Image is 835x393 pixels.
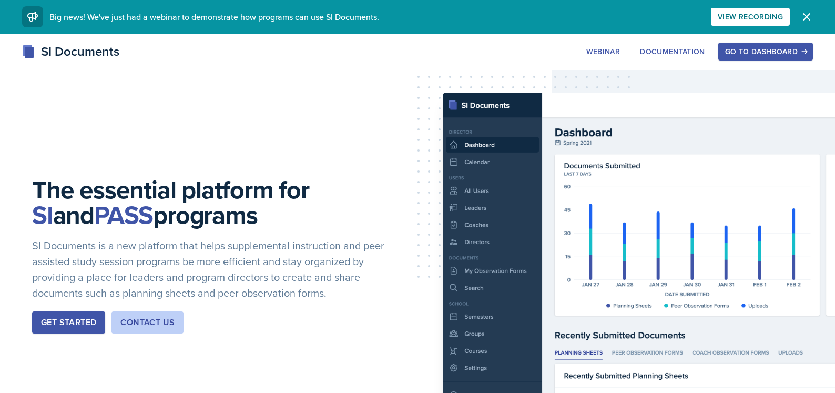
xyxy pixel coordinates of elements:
[32,311,105,334] button: Get Started
[49,11,379,23] span: Big news! We've just had a webinar to demonstrate how programs can use SI Documents.
[111,311,184,334] button: Contact Us
[725,47,806,56] div: Go to Dashboard
[640,47,705,56] div: Documentation
[22,42,119,61] div: SI Documents
[718,43,813,61] button: Go to Dashboard
[586,47,620,56] div: Webinar
[41,316,96,329] div: Get Started
[711,8,790,26] button: View Recording
[120,316,175,329] div: Contact Us
[633,43,712,61] button: Documentation
[579,43,627,61] button: Webinar
[718,13,783,21] div: View Recording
